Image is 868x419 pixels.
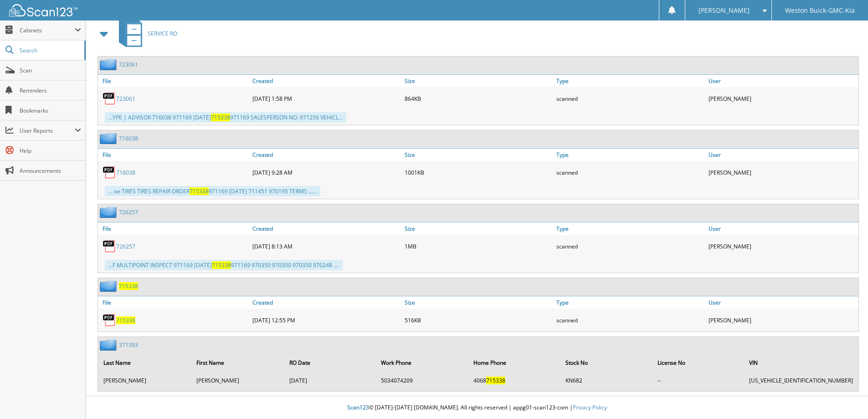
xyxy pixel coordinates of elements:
[706,296,858,309] a: User
[402,149,555,161] a: Size
[116,316,135,324] a: 715338
[822,375,868,419] iframe: Chat Widget
[100,207,119,218] img: folder2.png
[103,92,116,105] img: PDF.png
[706,222,858,235] a: User
[653,373,744,388] td: --
[402,237,555,255] div: 1MB
[561,373,652,388] td: KN682
[99,353,191,372] th: Last Name
[486,377,505,384] span: 715338
[100,280,119,292] img: folder2.png
[250,163,402,181] div: [DATE] 9:28 AM
[250,149,402,161] a: Created
[250,75,402,87] a: Created
[116,243,135,250] a: 726257
[98,149,250,161] a: File
[116,95,135,103] a: 723061
[103,313,116,327] img: PDF.png
[745,353,858,372] th: VIN
[285,373,375,388] td: [DATE]
[20,47,80,54] span: Search
[100,59,119,70] img: folder2.png
[119,341,138,349] a: 371393
[554,237,706,255] div: scanned
[706,75,858,87] a: User
[103,166,116,179] img: PDF.png
[100,339,119,351] img: folder2.png
[20,67,81,74] span: Scan
[100,133,119,144] img: folder2.png
[250,237,402,255] div: [DATE] 8:13 AM
[99,373,191,388] td: [PERSON_NAME]
[554,89,706,108] div: scanned
[119,134,138,142] a: 716038
[785,8,855,13] span: Weston Buick-GMC-Kia
[469,353,560,372] th: Home Phone
[402,311,555,329] div: 516KB
[119,61,138,68] a: 723061
[402,222,555,235] a: Size
[113,16,177,52] a: SERVICE RO
[706,89,858,108] div: [PERSON_NAME]
[376,373,468,388] td: 5034074209
[347,403,369,411] span: Scan123
[250,311,402,329] div: [DATE] 12:55 PM
[20,167,81,175] span: Announcements
[192,373,284,388] td: [PERSON_NAME]
[561,353,652,372] th: Stock No
[402,75,555,87] a: Size
[116,169,135,176] a: 716038
[573,403,607,411] a: Privacy Policy
[20,26,75,34] span: Cabinets
[98,75,250,87] a: File
[554,75,706,87] a: Type
[469,373,560,388] td: 4068
[250,222,402,235] a: Created
[250,89,402,108] div: [DATE] 1:58 PM
[402,163,555,181] div: 1001KB
[20,127,75,134] span: User Reports
[20,87,81,94] span: Reminders
[285,353,375,372] th: RO Date
[250,296,402,309] a: Created
[148,30,177,37] span: SERVICE RO
[20,107,81,114] span: Bookmarks
[192,353,284,372] th: First Name
[190,187,209,195] span: 715338
[699,8,750,13] span: [PERSON_NAME]
[212,261,231,269] span: 715338
[105,186,320,197] div: ... oe TIRES TIRES REPAIR ORDER 971169 [DATE] 711451 970195 TERMS ......
[554,163,706,181] div: scanned
[103,239,116,253] img: PDF.png
[119,208,138,216] a: 726257
[86,397,868,419] div: © [DATE]-[DATE] [DOMAIN_NAME]. All rights reserved | appg01-scan123-com |
[98,222,250,235] a: File
[706,149,858,161] a: User
[554,222,706,235] a: Type
[706,237,858,255] div: [PERSON_NAME]
[211,114,230,121] span: 715338
[706,163,858,181] div: [PERSON_NAME]
[9,4,77,16] img: scan123-logo-white.svg
[554,311,706,329] div: scanned
[554,296,706,309] a: Type
[402,296,555,309] a: Size
[376,353,468,372] th: Work Phone
[105,112,346,123] div: ...YPE | ADVISOR 716038 971169 [DATE] 971169 SALESPERSON NO. 971256 VEHICL...
[745,373,858,388] td: [US_VEHICLE_IDENTIFICATION_NUMBER]
[119,282,138,290] a: 715338
[20,147,81,155] span: Help
[402,89,555,108] div: 864KB
[98,296,250,309] a: File
[653,353,744,372] th: License No
[105,260,343,270] div: ...F MULTIPOINT INSPECT 971169 [DATE] 971169 970350 970350 970350 970248 ....
[554,149,706,161] a: Type
[706,311,858,329] div: [PERSON_NAME]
